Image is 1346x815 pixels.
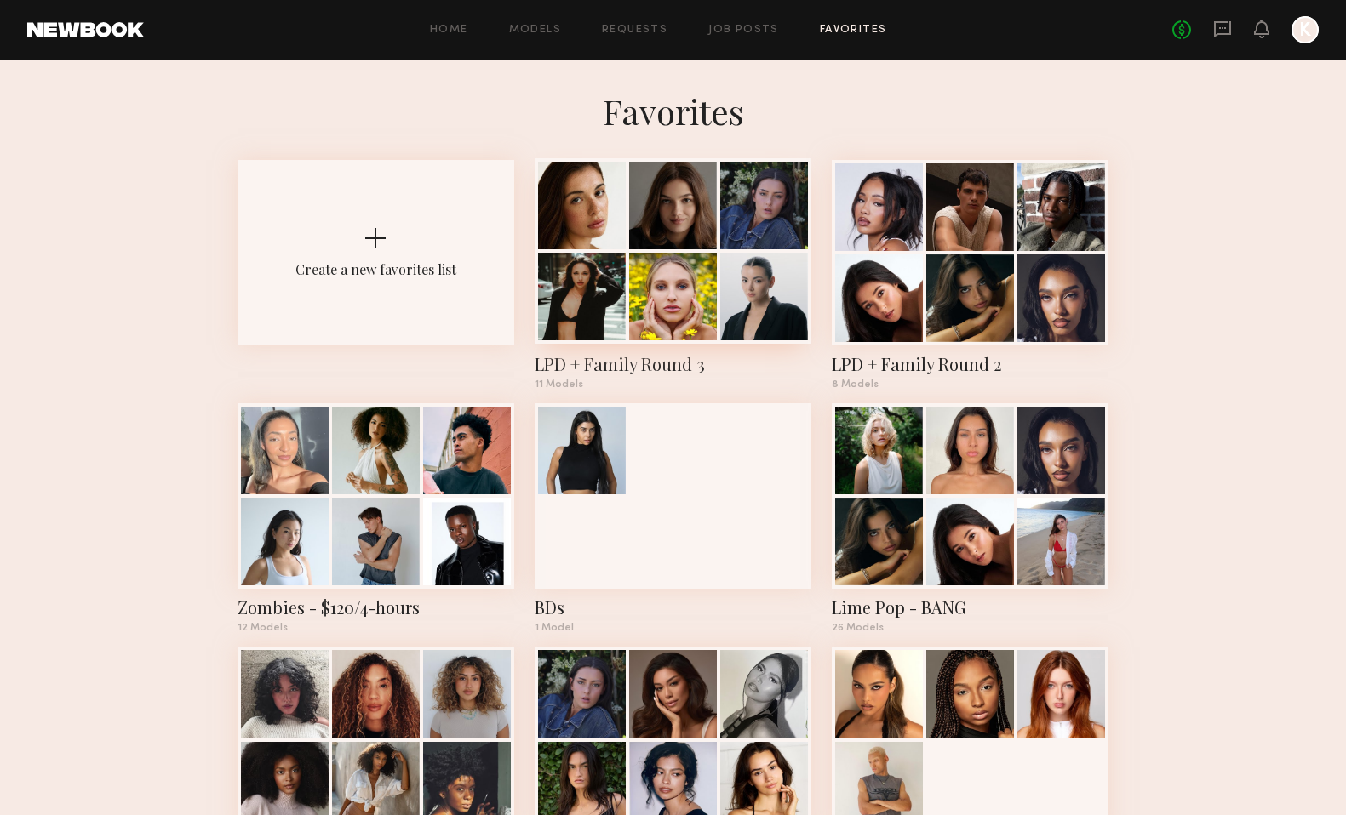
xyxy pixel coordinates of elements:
[832,403,1108,633] a: Lime Pop - BANG26 Models
[832,596,1108,619] div: Lime Pop - BANG
[238,596,514,619] div: Zombies - $120/4-hours
[602,25,667,36] a: Requests
[238,160,514,403] button: Create a new favorites list
[535,403,811,633] a: BDs1 Model
[238,403,514,633] a: Zombies - $120/4-hours12 Models
[832,623,1108,633] div: 26 Models
[535,160,811,390] a: LPD + Family Round 311 Models
[820,25,887,36] a: Favorites
[238,623,514,633] div: 12 Models
[535,379,811,390] div: 11 Models
[832,379,1108,390] div: 8 Models
[535,596,811,619] div: BDs
[1292,16,1319,43] a: K
[535,352,811,376] div: LPD + Family Round 3
[708,25,779,36] a: Job Posts
[832,352,1108,376] div: LPD + Family Round 2
[295,260,456,278] div: Create a new favorites list
[535,623,811,633] div: 1 Model
[430,25,468,36] a: Home
[509,25,561,36] a: Models
[832,160,1108,390] a: LPD + Family Round 28 Models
